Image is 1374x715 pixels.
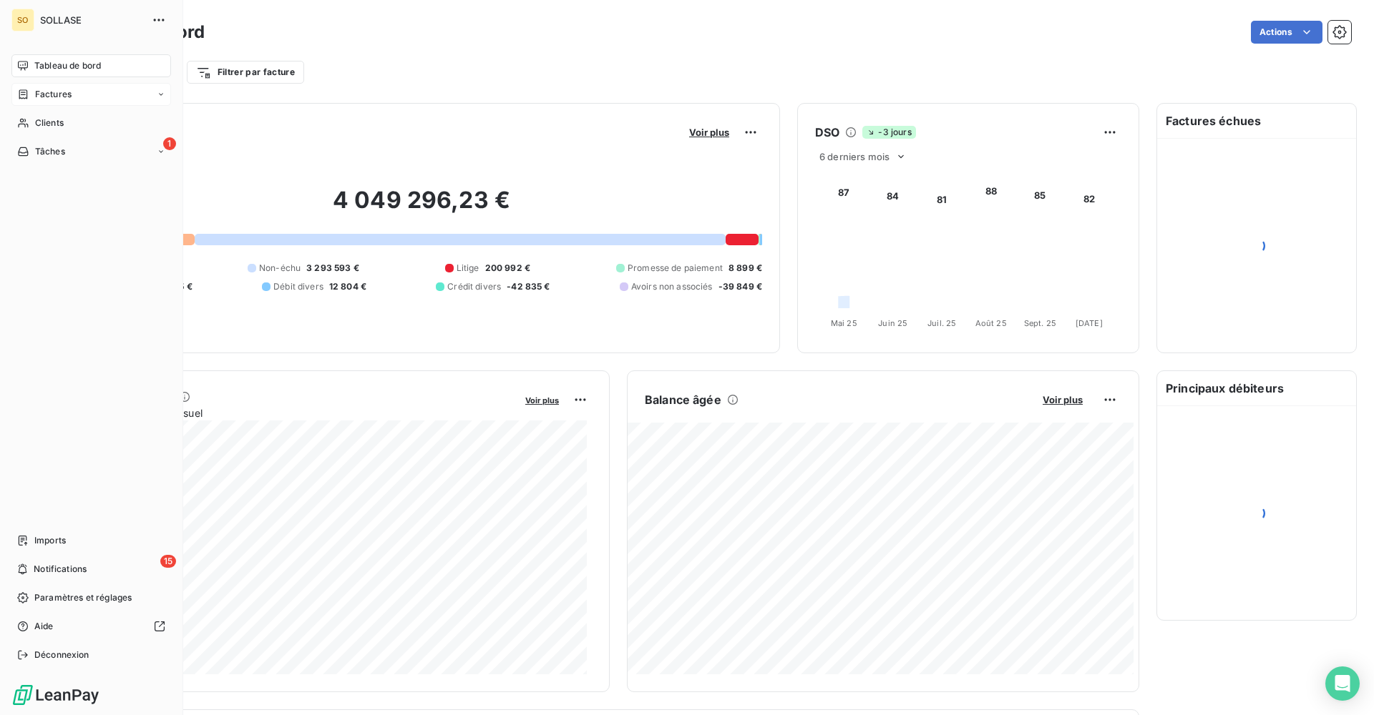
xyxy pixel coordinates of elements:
button: Filtrer par facture [187,61,304,84]
h6: Balance âgée [645,391,721,408]
span: Non-échu [259,262,301,275]
span: Factures [35,88,72,101]
span: 3 293 593 € [306,262,359,275]
span: Avoirs non associés [631,280,713,293]
a: Aide [11,615,171,638]
tspan: Juin 25 [878,318,907,328]
span: Aide [34,620,54,633]
h6: Factures échues [1157,104,1356,138]
span: Imports [34,534,66,547]
span: Promesse de paiement [628,262,723,275]
div: SO [11,9,34,31]
span: Crédit divers [447,280,501,293]
tspan: Mai 25 [831,318,857,328]
tspan: Août 25 [975,318,1007,328]
span: Voir plus [689,127,729,138]
span: -39 849 € [718,280,762,293]
span: Litige [457,262,479,275]
span: 15 [160,555,176,568]
span: 12 804 € [329,280,366,293]
span: Clients [35,117,64,129]
span: 6 derniers mois [819,151,890,162]
button: Actions [1251,21,1322,44]
tspan: Sept. 25 [1024,318,1056,328]
span: Débit divers [273,280,323,293]
span: Voir plus [1043,394,1083,405]
span: Chiffre d'affaires mensuel [81,405,515,420]
button: Voir plus [521,393,563,406]
span: -3 jours [862,126,915,139]
span: Voir plus [525,395,559,405]
span: SOLLASE [40,14,143,26]
span: Tâches [35,145,65,158]
span: Déconnexion [34,649,89,661]
span: Paramètres et réglages [34,591,132,604]
button: Voir plus [685,126,734,139]
span: 200 992 € [485,262,530,275]
span: Tableau de bord [34,59,101,72]
div: Open Intercom Messenger [1325,666,1360,701]
tspan: Juil. 25 [927,318,956,328]
span: 8 899 € [729,262,762,275]
span: -42 835 € [507,280,550,293]
span: Notifications [34,563,87,576]
button: Voir plus [1038,393,1087,406]
img: Logo LeanPay [11,684,100,706]
span: 1 [163,137,176,150]
h6: Principaux débiteurs [1157,371,1356,405]
tspan: [DATE] [1076,318,1103,328]
h6: DSO [815,124,839,141]
h2: 4 049 296,23 € [81,186,762,229]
